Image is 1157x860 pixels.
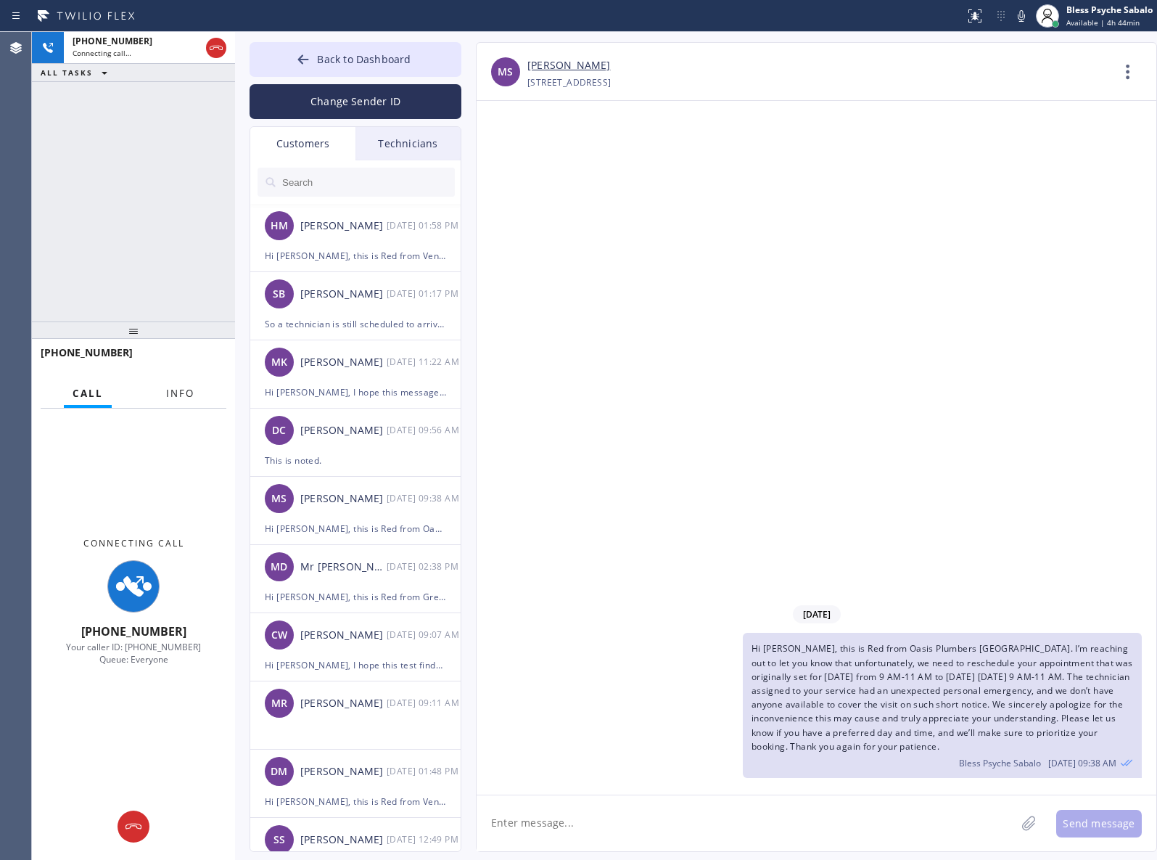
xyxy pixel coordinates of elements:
[271,354,287,371] span: MK
[300,218,387,234] div: [PERSON_NAME]
[387,831,462,848] div: 08/08/2025 9:49 AM
[793,605,841,623] span: [DATE]
[300,422,387,439] div: [PERSON_NAME]
[959,757,1041,769] span: Bless Psyche Sabalo
[273,286,285,303] span: SB
[387,490,462,507] div: 08/13/2025 9:38 AM
[64,380,112,408] button: Call
[271,763,287,780] span: DM
[271,218,288,234] span: HM
[752,642,1133,752] span: Hi [PERSON_NAME], this is Red from Oasis Plumbers [GEOGRAPHIC_DATA]. I’m reaching out to let you ...
[41,67,93,78] span: ALL TASKS
[41,345,133,359] span: [PHONE_NUMBER]
[265,657,446,673] div: Hi [PERSON_NAME], I hope this test finds you well . My name is [PERSON_NAME], one of the dispatch...
[272,422,286,439] span: DC
[300,832,387,848] div: [PERSON_NAME]
[157,380,203,408] button: Info
[300,491,387,507] div: [PERSON_NAME]
[265,589,446,605] div: Hi [PERSON_NAME], this is Red from Green Garden Plumbers. [PERSON_NAME], your assigned technician...
[743,633,1142,778] div: 08/13/2025 9:38 AM
[206,38,226,58] button: Hang up
[1011,6,1032,26] button: Mute
[1066,4,1153,16] div: Bless Psyche Sabalo
[73,35,152,47] span: [PHONE_NUMBER]
[1048,757,1116,769] span: [DATE] 09:38 AM
[300,695,387,712] div: [PERSON_NAME]
[355,127,461,160] div: Technicians
[387,422,462,438] div: 08/13/2025 9:56 AM
[300,286,387,303] div: [PERSON_NAME]
[250,127,355,160] div: Customers
[265,316,446,332] div: So a technician is still scheduled to arrive [DATE] but between 3:00pm - 4:00pm
[387,695,462,711] div: 08/09/2025 9:11 AM
[527,74,611,91] div: [STREET_ADDRESS]
[265,452,446,469] div: This is noted.
[300,559,387,576] div: Mr [PERSON_NAME]
[387,217,462,234] div: 08/13/2025 9:58 AM
[66,641,201,666] span: Your caller ID: [PHONE_NUMBER] Queue: Everyone
[250,42,461,77] button: Back to Dashboard
[265,520,446,537] div: Hi [PERSON_NAME], this is Red from Oasis Plumbers [GEOGRAPHIC_DATA]. I’m reaching out to let you ...
[317,52,411,66] span: Back to Dashboard
[265,384,446,401] div: Hi [PERSON_NAME], I hope this message finds you well. My name is [PERSON_NAME], one of the dispat...
[300,354,387,371] div: [PERSON_NAME]
[83,537,184,549] span: Connecting Call
[271,559,287,576] span: MD
[387,763,462,779] div: 08/08/2025 9:48 AM
[265,247,446,264] div: Hi [PERSON_NAME], this is Red from Venice Public Service Plumbers Inc. Just checking in—could you...
[32,64,122,81] button: ALL TASKS
[498,64,513,81] span: MS
[118,811,149,843] button: Hang up
[281,168,455,197] input: Search
[271,627,287,644] span: CW
[265,793,446,810] div: Hi [PERSON_NAME], this is Red from Venice Public Service Plumbers Inc. Just checking in—could you...
[1056,810,1142,838] button: Send message
[271,491,287,507] span: MS
[300,627,387,644] div: [PERSON_NAME]
[273,832,285,848] span: SS
[271,695,287,712] span: MR
[73,48,131,58] span: Connecting call…
[250,84,461,119] button: Change Sender ID
[166,387,194,400] span: Info
[527,57,610,74] a: [PERSON_NAME]
[387,626,462,643] div: 08/12/2025 9:07 AM
[387,285,462,302] div: 08/13/2025 9:17 AM
[387,558,462,575] div: 08/12/2025 9:38 AM
[81,623,186,639] span: [PHONE_NUMBER]
[387,353,462,370] div: 08/13/2025 9:22 AM
[300,763,387,780] div: [PERSON_NAME]
[73,387,103,400] span: Call
[1066,17,1140,28] span: Available | 4h 44min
